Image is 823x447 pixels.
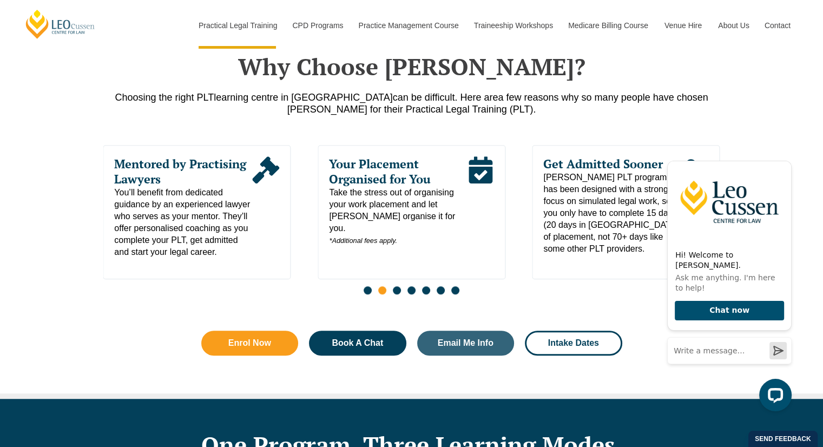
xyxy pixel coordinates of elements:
span: Go to slide 6 [437,286,445,294]
span: Enrol Now [228,339,271,347]
span: Get Admitted Sooner [544,156,682,172]
iframe: LiveChat chat widget [659,152,796,420]
a: Practical Legal Training [190,2,285,49]
div: 2 / 7 [103,145,291,279]
span: Go to slide 1 [364,286,372,294]
span: Go to slide 2 [378,286,386,294]
a: Practice Management Course [351,2,466,49]
span: learning centre in [GEOGRAPHIC_DATA] [214,92,392,103]
a: Contact [756,2,799,49]
a: Book A Chat [309,331,406,356]
span: Go to slide 4 [407,286,416,294]
a: CPD Programs [284,2,350,49]
span: Mentored by Practising Lawyers [114,156,252,187]
span: Go to slide 5 [422,286,430,294]
a: Intake Dates [525,331,622,356]
span: Book A Chat [332,339,383,347]
span: [PERSON_NAME] PLT program has been designed with a strong focus on simulated legal work, so you o... [544,172,682,255]
div: Read More [467,156,494,247]
a: Traineeship Workshops [466,2,560,49]
h2: Why Choose [PERSON_NAME]? [103,53,720,80]
div: 4 / 7 [532,145,720,279]
div: Slides [103,145,720,301]
span: Go to slide 3 [393,286,401,294]
a: [PERSON_NAME] Centre for Law [24,9,96,40]
span: Choosing the right PLT [115,92,214,103]
span: Intake Dates [548,339,599,347]
a: Venue Hire [656,2,710,49]
a: Medicare Billing Course [560,2,656,49]
span: Go to slide 7 [451,286,459,294]
span: You’ll benefit from dedicated guidance by an experienced lawyer who serves as your mentor. They’l... [114,187,252,258]
a: About Us [710,2,756,49]
p: a few reasons why so many people have chosen [PERSON_NAME] for their Practical Legal Training (PLT). [103,91,720,115]
em: *Additional fees apply. [329,236,397,245]
span: Take the stress out of organising your work placement and let [PERSON_NAME] organise it for you. [329,187,467,247]
span: can be difficult. Here are [393,92,498,103]
a: Email Me Info [417,331,515,356]
div: Read More [252,156,279,258]
span: Your Placement Organised for You [329,156,467,187]
span: Email Me Info [438,339,493,347]
div: 3 / 7 [318,145,505,279]
a: Enrol Now [201,331,299,356]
